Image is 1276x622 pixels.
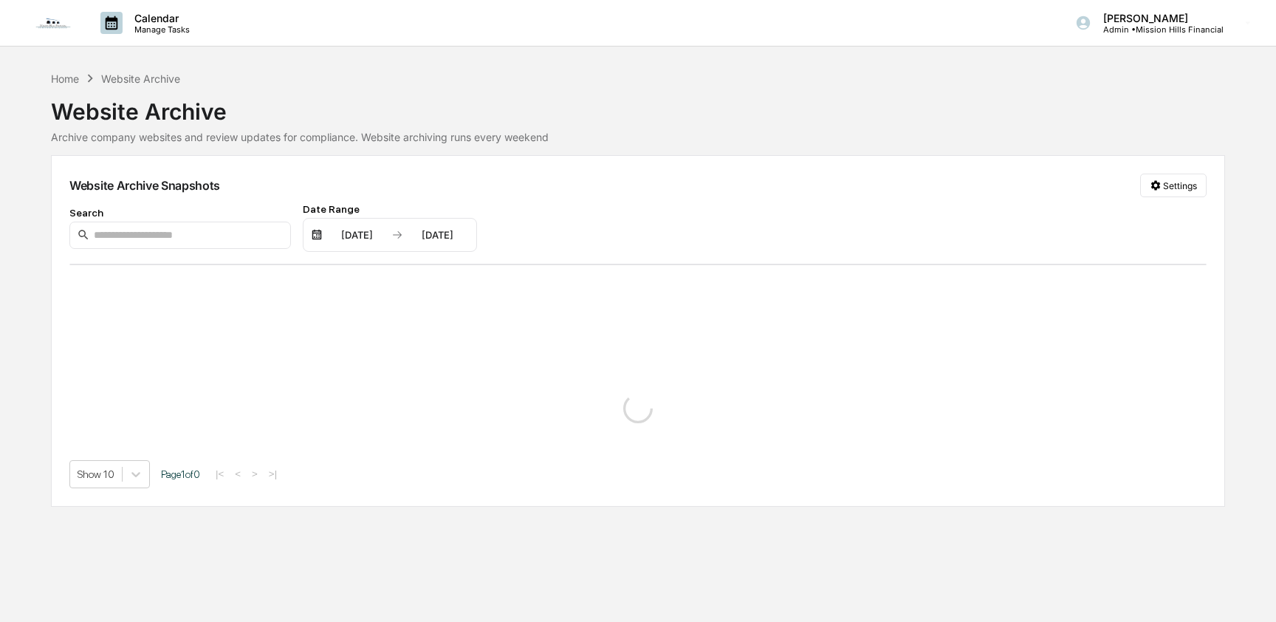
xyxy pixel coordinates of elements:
button: >| [264,468,281,480]
div: Date Range [303,203,477,215]
div: Search [69,207,291,219]
div: [DATE] [326,229,388,241]
img: arrow right [391,229,403,241]
button: < [230,468,245,480]
div: Website Archive Snapshots [69,178,220,193]
img: calendar [311,229,323,241]
button: > [247,468,262,480]
div: Home [51,72,79,85]
button: |< [211,468,228,480]
div: Website Archive [51,86,1225,125]
div: [DATE] [406,229,469,241]
img: logo [35,18,71,29]
p: Calendar [123,12,197,24]
span: Page 1 of 0 [161,468,200,480]
button: Settings [1140,174,1207,197]
div: Website Archive [101,72,180,85]
p: Manage Tasks [123,24,197,35]
p: [PERSON_NAME] [1091,12,1224,24]
div: Archive company websites and review updates for compliance. Website archiving runs every weekend [51,131,1225,143]
p: Admin • Mission Hills Financial [1091,24,1224,35]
